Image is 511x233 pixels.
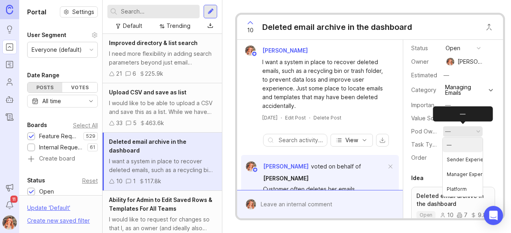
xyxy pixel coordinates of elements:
[411,154,427,161] label: Order
[263,175,309,182] span: [PERSON_NAME]
[311,162,361,171] div: voted on behalf of
[484,206,503,225] div: Open Intercom Messenger
[443,167,483,182] li: Manager Experience
[116,69,122,78] div: 21
[2,22,17,37] a: Ideas
[445,127,451,136] div: —
[262,114,277,121] a: [DATE]
[411,102,441,108] label: Importance
[376,134,389,147] button: export comments
[166,22,190,30] div: Trending
[2,198,17,212] button: Notifications
[27,204,70,216] div: Update ' Default '
[411,187,495,224] a: Deleted email archive in the dashboardopen1079.8k
[103,83,222,133] a: Upload CSV and save as listI would like to be able to upload a CSV and save this as a list. While...
[263,163,309,170] span: [PERSON_NAME]
[145,119,164,127] div: 463.6k
[60,6,98,18] a: Settings
[90,144,95,151] p: 61
[2,215,17,230] button: Bronwen W
[441,70,452,80] div: —
[109,138,186,154] span: Deleted email archive in the dashboard
[27,70,59,80] div: Date Range
[32,45,82,54] div: Everyone (default)
[123,22,142,30] div: Default
[411,57,439,66] div: Owner
[2,57,17,72] a: Roadmaps
[109,89,186,96] span: Upload CSV and save as list
[445,84,487,96] div: Managing Emails
[443,182,483,196] li: Platform
[6,5,13,14] img: Canny Home
[39,143,83,152] div: Internal Requests
[416,192,490,208] p: Deleted email archive in the dashboard
[109,196,212,212] span: Ability for Admin to Edit Saved Rows & Templates For All Teams
[27,176,45,185] div: Status
[2,180,17,195] button: Announcements
[109,49,216,67] div: I need more flexibility in adding search parameters beyond just email addresses. Some of our cont...
[443,152,483,167] li: Sender Experience
[39,187,54,196] div: Open
[263,185,386,211] div: Customer often deletes her emails accidentally, would love to be able to recover them when that h...
[240,45,314,56] a: Bronwen W[PERSON_NAME]
[82,178,98,183] div: Reset
[27,30,66,40] div: User Segment
[252,167,258,173] img: member badge
[27,156,98,163] a: Create board
[42,97,61,106] div: All time
[145,177,161,186] div: 117.8k
[243,45,258,56] img: Bronwen W
[85,98,97,104] svg: toggle icon
[72,8,94,16] span: Settings
[109,39,198,46] span: Improved directory & list search
[309,114,310,121] div: ·
[262,58,386,110] div: I want a system in place to recover deleted emails, such as a recycling bin or trash folder, to p...
[39,132,79,141] div: Feature Requests
[27,216,90,225] div: Create new saved filter
[285,114,306,121] div: Edit Post
[2,40,17,54] a: Portal
[28,82,62,92] div: Posts
[420,212,432,218] p: open
[109,99,216,116] div: I would like to be able to upload a CSV and save this as a list. While we have list management se...
[133,119,137,127] div: 5
[116,177,123,186] div: 10
[457,212,467,218] div: 7
[116,119,123,127] div: 33
[281,114,282,121] div: ·
[445,101,451,110] div: —
[2,92,17,107] a: Autopilot
[458,57,485,66] div: [PERSON_NAME]
[2,75,17,89] a: Users
[73,123,98,127] div: Select All
[433,106,493,121] div: —
[103,34,222,83] a: Improved directory & list searchI need more flexibility in adding search parameters beyond just e...
[133,69,136,78] div: 6
[411,86,439,94] div: Category
[331,134,373,147] button: View
[244,161,259,172] img: Bronwen W
[345,136,358,144] span: View
[481,19,497,35] button: Close button
[243,199,259,210] img: Bronwen W
[262,47,308,54] span: [PERSON_NAME]
[411,72,437,78] div: Estimated
[279,136,323,145] input: Search activity...
[411,115,442,121] label: Value Scale
[109,215,216,233] div: I would like to request for changes so that I, as an owner (and ideally also admins), can adjust ...
[145,69,163,78] div: 225.9k
[263,174,309,183] a: [PERSON_NAME]
[411,141,440,148] label: Task Type
[62,82,97,92] div: Votes
[86,133,95,139] p: 529
[443,137,483,152] li: —
[471,212,490,218] div: 9.8k
[440,212,454,218] div: 10
[121,7,196,16] input: Search...
[444,58,456,66] img: Bronwen W
[133,177,136,186] div: 1
[241,161,309,172] a: Bronwen W[PERSON_NAME]
[411,44,439,53] div: Status
[411,128,452,135] label: Pod Ownership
